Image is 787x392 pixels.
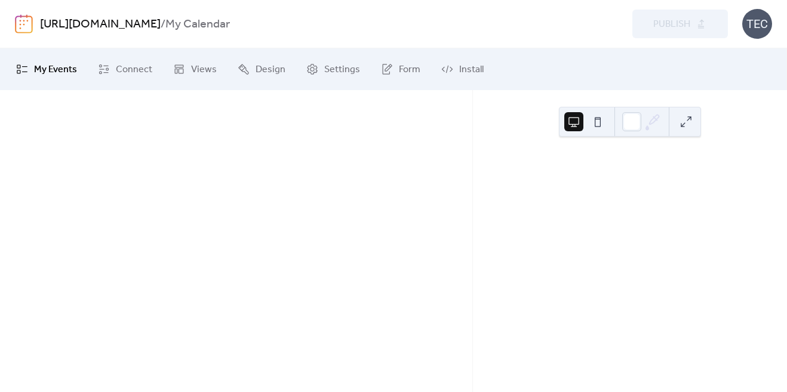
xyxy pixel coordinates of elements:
span: Connect [116,63,152,77]
img: logo [15,14,33,33]
a: Connect [89,53,161,85]
span: My Events [34,63,77,77]
a: [URL][DOMAIN_NAME] [40,13,161,36]
a: Install [432,53,493,85]
b: My Calendar [165,13,230,36]
a: Settings [297,53,369,85]
span: Install [459,63,484,77]
a: My Events [7,53,86,85]
a: Form [372,53,429,85]
a: Design [229,53,294,85]
span: Settings [324,63,360,77]
span: Form [399,63,420,77]
div: TEC [742,9,772,39]
span: Design [256,63,285,77]
span: Views [191,63,217,77]
b: / [161,13,165,36]
a: Views [164,53,226,85]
